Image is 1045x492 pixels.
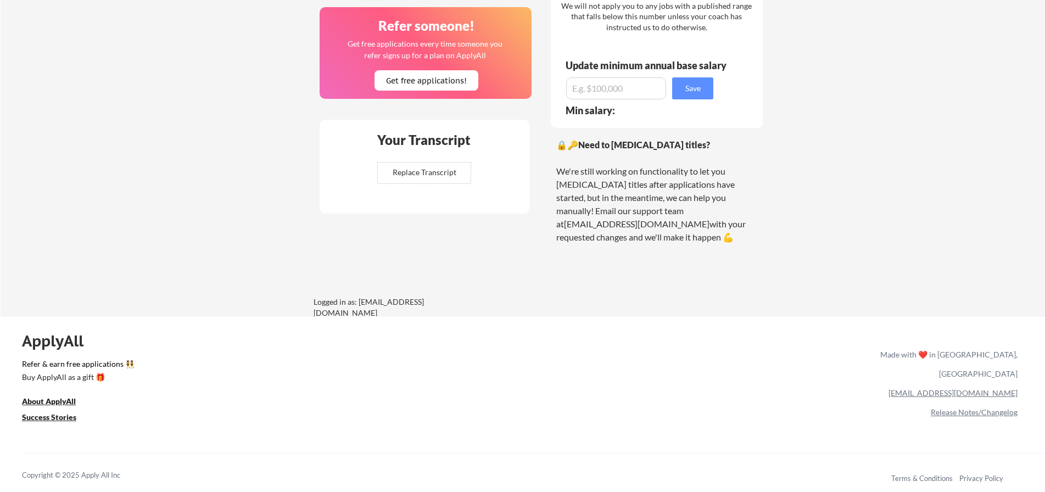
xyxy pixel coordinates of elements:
a: Success Stories [22,412,91,426]
a: [EMAIL_ADDRESS][DOMAIN_NAME] [888,388,1018,398]
div: Logged in as: [EMAIL_ADDRESS][DOMAIN_NAME] [314,297,478,318]
button: Save [672,77,713,99]
div: Copyright © 2025 Apply All Inc [22,470,148,481]
div: 🔒🔑 We're still working on functionality to let you [MEDICAL_DATA] titles after applications have ... [556,138,757,244]
strong: Min salary: [566,104,615,116]
div: Your Transcript [370,133,478,147]
a: Release Notes/Changelog [931,407,1018,417]
u: About ApplyAll [22,396,76,406]
div: Buy ApplyAll as a gift 🎁 [22,373,132,381]
a: Refer & earn free applications 👯‍♀️ [22,360,651,372]
input: E.g. $100,000 [566,77,666,99]
a: Buy ApplyAll as a gift 🎁 [22,372,132,385]
a: [EMAIL_ADDRESS][DOMAIN_NAME] [564,219,709,229]
div: Get free applications every time someone you refer signs up for a plan on ApplyAll [347,38,503,61]
div: Refer someone! [324,19,528,32]
a: About ApplyAll [22,396,91,410]
strong: Need to [MEDICAL_DATA] titles? [578,139,710,150]
div: Update minimum annual base salary [566,60,730,70]
u: Success Stories [22,412,76,422]
button: Get free applications! [375,70,478,91]
div: ApplyAll [22,332,96,350]
a: Privacy Policy [959,474,1003,483]
div: Made with ❤️ in [GEOGRAPHIC_DATA], [GEOGRAPHIC_DATA] [876,345,1018,383]
a: Terms & Conditions [891,474,953,483]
